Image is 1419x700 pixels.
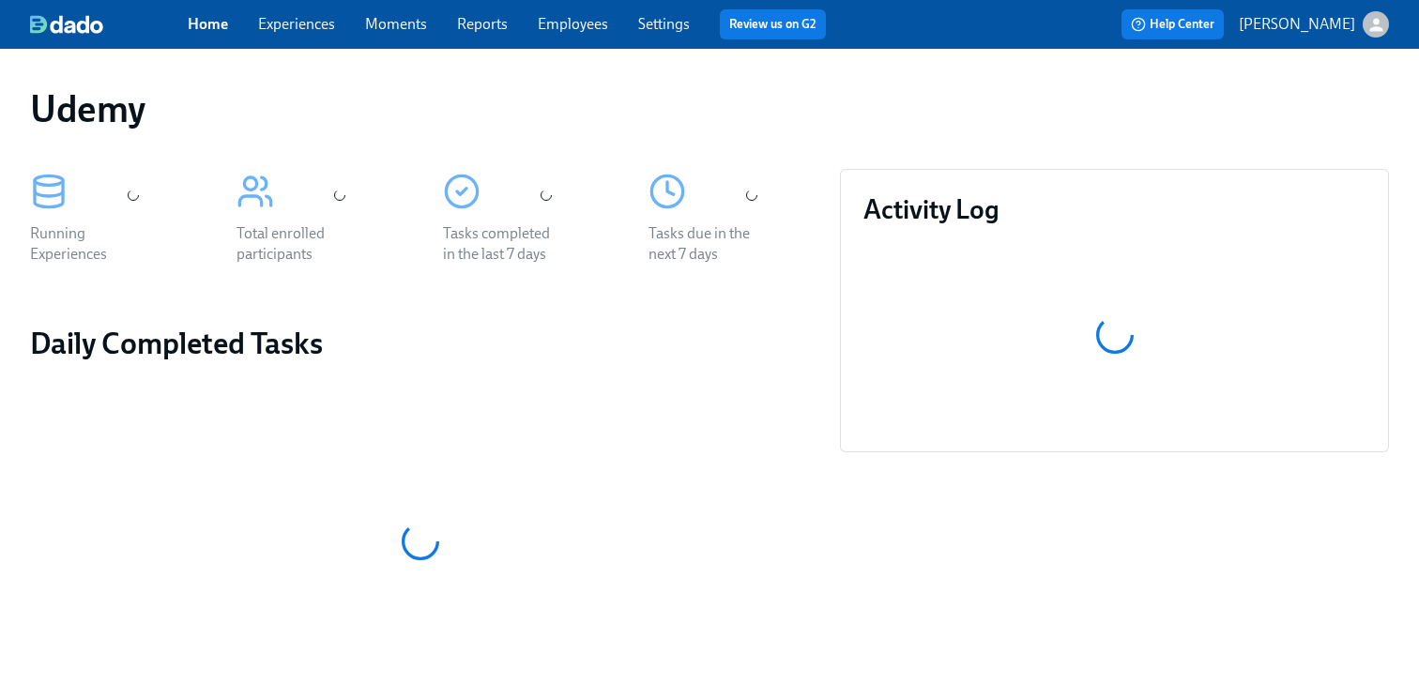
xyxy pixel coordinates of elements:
[236,223,357,265] div: Total enrolled participants
[638,15,690,33] a: Settings
[1239,11,1389,38] button: [PERSON_NAME]
[1239,14,1355,35] p: [PERSON_NAME]
[30,86,145,131] h1: Udemy
[729,15,816,34] a: Review us on G2
[863,192,1366,226] h3: Activity Log
[30,223,150,265] div: Running Experiences
[188,15,228,33] a: Home
[720,9,826,39] button: Review us on G2
[538,15,608,33] a: Employees
[365,15,427,33] a: Moments
[457,15,508,33] a: Reports
[30,325,810,362] h2: Daily Completed Tasks
[30,15,103,34] img: dado
[30,15,188,34] a: dado
[443,223,563,265] div: Tasks completed in the last 7 days
[258,15,335,33] a: Experiences
[1121,9,1224,39] button: Help Center
[1131,15,1214,34] span: Help Center
[648,223,769,265] div: Tasks due in the next 7 days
